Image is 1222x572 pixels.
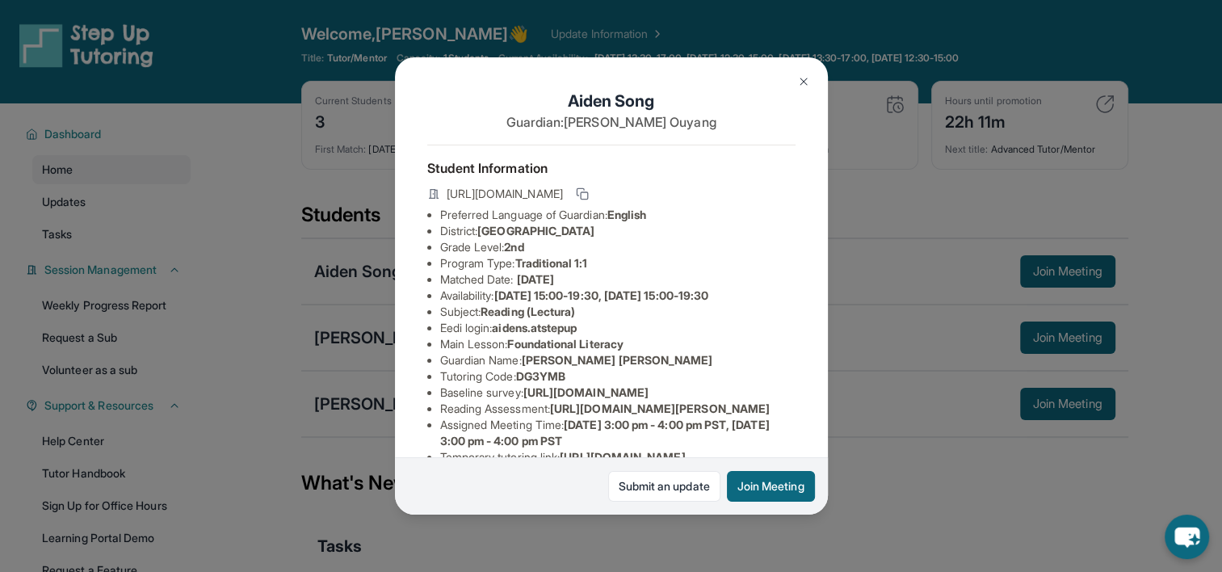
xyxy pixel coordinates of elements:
[507,337,623,351] span: Foundational Literacy
[440,336,796,352] li: Main Lesson :
[504,240,523,254] span: 2nd
[427,158,796,178] h4: Student Information
[440,368,796,385] li: Tutoring Code :
[440,352,796,368] li: Guardian Name :
[427,112,796,132] p: Guardian: [PERSON_NAME] Ouyang
[440,385,796,401] li: Baseline survey :
[481,305,575,318] span: Reading (Lectura)
[440,255,796,271] li: Program Type:
[440,320,796,336] li: Eedi login :
[477,224,594,238] span: [GEOGRAPHIC_DATA]
[440,417,796,449] li: Assigned Meeting Time :
[514,256,587,270] span: Traditional 1:1
[727,471,815,502] button: Join Meeting
[440,223,796,239] li: District:
[447,186,563,202] span: [URL][DOMAIN_NAME]
[608,471,720,502] a: Submit an update
[560,450,685,464] span: [URL][DOMAIN_NAME]
[516,369,565,383] span: DG3YMB
[440,304,796,320] li: Subject :
[440,207,796,223] li: Preferred Language of Guardian:
[522,353,713,367] span: [PERSON_NAME] [PERSON_NAME]
[573,184,592,204] button: Copy link
[607,208,647,221] span: English
[523,385,649,399] span: [URL][DOMAIN_NAME]
[440,239,796,255] li: Grade Level:
[440,418,770,448] span: [DATE] 3:00 pm - 4:00 pm PST, [DATE] 3:00 pm - 4:00 pm PST
[427,90,796,112] h1: Aiden Song
[440,271,796,288] li: Matched Date:
[440,449,796,465] li: Temporary tutoring link :
[440,288,796,304] li: Availability:
[550,402,770,415] span: [URL][DOMAIN_NAME][PERSON_NAME]
[492,321,577,334] span: aidens.atstepup
[440,401,796,417] li: Reading Assessment :
[1165,515,1209,559] button: chat-button
[517,272,554,286] span: [DATE]
[493,288,708,302] span: [DATE] 15:00-19:30, [DATE] 15:00-19:30
[797,75,810,88] img: Close Icon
